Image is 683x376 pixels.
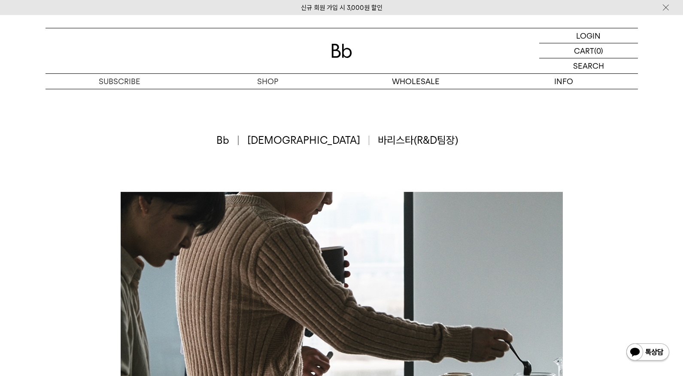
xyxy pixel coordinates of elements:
p: SEARCH [573,58,604,73]
a: CART (0) [539,43,638,58]
p: (0) [594,43,603,58]
a: SHOP [194,74,342,89]
span: [DEMOGRAPHIC_DATA] [247,133,370,148]
a: 신규 회원 가입 시 3,000원 할인 [301,4,382,12]
a: SUBSCRIBE [46,74,194,89]
p: WHOLESALE [342,74,490,89]
p: INFO [490,74,638,89]
span: 바리스타(R&D팀장) [378,133,458,148]
p: LOGIN [576,28,601,43]
img: 로고 [331,44,352,58]
a: LOGIN [539,28,638,43]
img: 카카오톡 채널 1:1 채팅 버튼 [625,343,670,363]
p: CART [574,43,594,58]
span: Bb [216,133,239,148]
